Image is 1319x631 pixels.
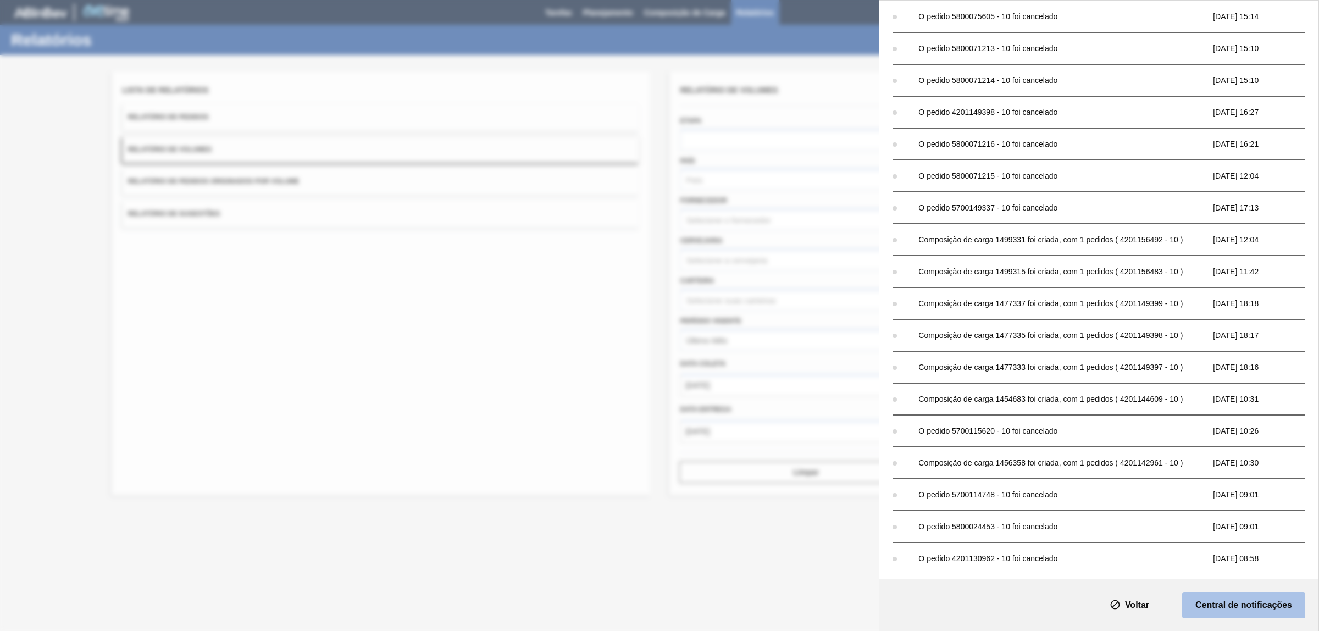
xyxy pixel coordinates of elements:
span: [DATE] 09:01 [1213,490,1316,499]
div: Composição de carga 1477337 foi criada, com 1 pedidos ( 4201149399 - 10 ) [918,299,1207,308]
span: [DATE] 12:04 [1213,235,1316,244]
div: O pedido 5800071213 - 10 foi cancelado [918,44,1207,53]
div: Composição de carga 1454683 foi criada, com 1 pedidos ( 4201144609 - 10 ) [918,395,1207,403]
div: O pedido 4201130962 - 10 foi cancelado [918,554,1207,563]
div: Composição de carga 1477333 foi criada, com 1 pedidos ( 4201149397 - 10 ) [918,363,1207,372]
div: Composição de carga 1499331 foi criada, com 1 pedidos ( 4201156492 - 10 ) [918,235,1207,244]
span: [DATE] 17:13 [1213,203,1316,212]
span: [DATE] 08:58 [1213,554,1316,563]
div: Composição de carga 1456358 foi criada, com 1 pedidos ( 4201142961 - 10 ) [918,458,1207,467]
span: [DATE] 15:10 [1213,44,1316,53]
span: [DATE] 12:04 [1213,171,1316,180]
span: [DATE] 15:10 [1213,76,1316,85]
div: O pedido 5800075605 - 10 foi cancelado [918,12,1207,21]
div: O pedido 5800071216 - 10 foi cancelado [918,140,1207,148]
div: O pedido 5800071215 - 10 foi cancelado [918,171,1207,180]
div: O pedido 5700149337 - 10 foi cancelado [918,203,1207,212]
div: Composição de carga 1477335 foi criada, com 1 pedidos ( 4201149398 - 10 ) [918,331,1207,340]
span: [DATE] 10:26 [1213,427,1316,435]
div: O pedido 5800071214 - 10 foi cancelado [918,76,1207,85]
span: [DATE] 16:21 [1213,140,1316,148]
div: O pedido 5700114748 - 10 foi cancelado [918,490,1207,499]
span: [DATE] 15:14 [1213,12,1316,21]
span: [DATE] 10:31 [1213,395,1316,403]
span: [DATE] 11:42 [1213,267,1316,276]
span: [DATE] 16:27 [1213,108,1316,117]
span: [DATE] 10:30 [1213,458,1316,467]
div: O pedido 4201149398 - 10 foi cancelado [918,108,1207,117]
span: [DATE] 18:17 [1213,331,1316,340]
span: [DATE] 18:18 [1213,299,1316,308]
div: O pedido 5700115620 - 10 foi cancelado [918,427,1207,435]
div: Composição de carga 1499315 foi criada, com 1 pedidos ( 4201156483 - 10 ) [918,267,1207,276]
div: O pedido 5800024453 - 10 foi cancelado [918,522,1207,531]
span: [DATE] 18:16 [1213,363,1316,372]
span: [DATE] 09:01 [1213,522,1316,531]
